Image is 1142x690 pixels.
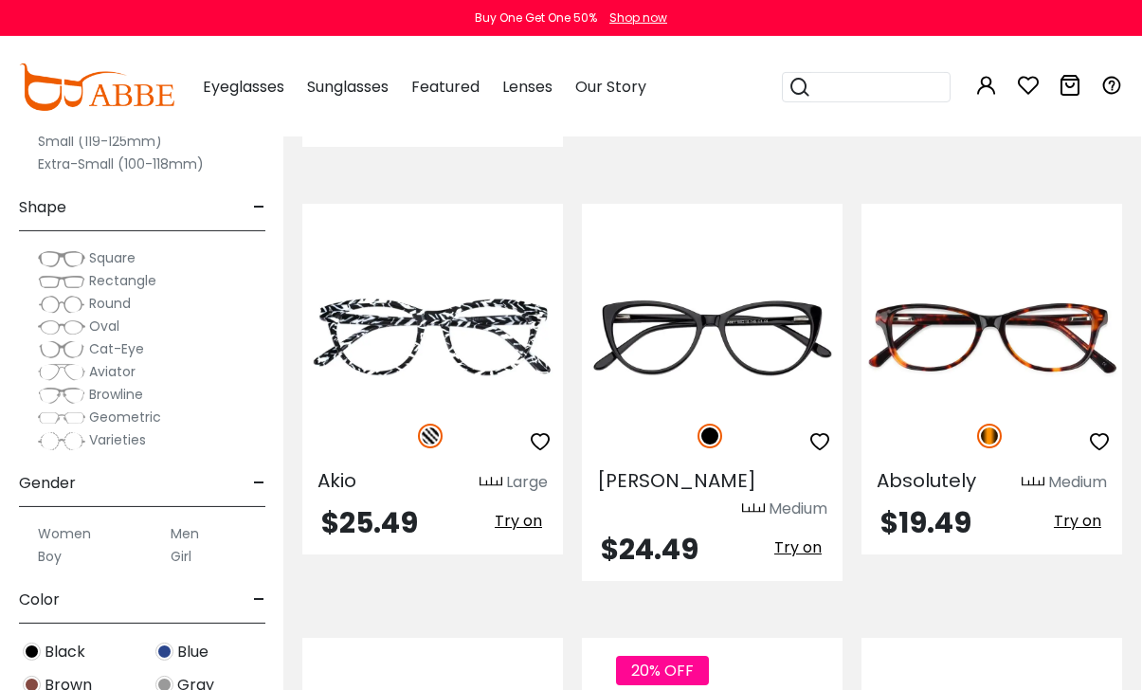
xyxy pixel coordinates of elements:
[769,536,827,560] button: Try on
[1054,510,1101,532] span: Try on
[38,318,85,336] img: Oval.png
[742,502,765,517] img: size ruler
[880,502,971,543] span: $19.49
[698,424,722,448] img: Black
[769,498,827,520] div: Medium
[317,467,356,494] span: Akio
[321,502,418,543] span: $25.49
[1022,476,1044,490] img: size ruler
[601,529,698,570] span: $24.49
[253,185,265,230] span: -
[177,641,208,663] span: Blue
[38,153,204,175] label: Extra-Small (100-118mm)
[89,339,144,358] span: Cat-Eye
[45,641,85,663] span: Black
[506,471,548,494] div: Large
[600,9,667,26] a: Shop now
[38,431,85,451] img: Varieties.png
[38,340,85,359] img: Cat-Eye.png
[418,424,443,448] img: Pattern
[302,272,563,402] img: Pattern Akio - Acetate ,Universal Bridge Fit
[575,76,646,98] span: Our Story
[23,643,41,661] img: Black
[89,294,131,313] span: Round
[89,408,161,427] span: Geometric
[38,522,91,545] label: Women
[38,363,85,382] img: Aviator.png
[38,295,85,314] img: Round.png
[203,76,284,98] span: Eyeglasses
[774,536,822,558] span: Try on
[89,271,156,290] span: Rectangle
[171,522,199,545] label: Men
[89,385,143,404] span: Browline
[89,317,119,336] span: Oval
[19,461,76,506] span: Gender
[19,577,60,623] span: Color
[495,510,542,532] span: Try on
[89,248,136,267] span: Square
[307,76,389,98] span: Sunglasses
[616,656,709,685] span: 20% OFF
[19,64,174,111] img: abbeglasses.com
[977,424,1002,448] img: Tortoise
[38,272,85,291] img: Rectangle.png
[38,545,62,568] label: Boy
[253,461,265,506] span: -
[1048,471,1107,494] div: Medium
[253,577,265,623] span: -
[489,509,548,534] button: Try on
[38,130,162,153] label: Small (119-125mm)
[861,272,1122,402] img: Tortoise Absolutely - TR ,Universal Bridge Fit
[480,476,502,490] img: size ruler
[609,9,667,27] div: Shop now
[155,643,173,661] img: Blue
[475,9,597,27] div: Buy One Get One 50%
[582,272,843,402] img: Black Traci - Acetate ,Universal Bridge Fit
[411,76,480,98] span: Featured
[171,545,191,568] label: Girl
[597,467,756,494] span: [PERSON_NAME]
[38,409,85,427] img: Geometric.png
[38,386,85,405] img: Browline.png
[502,76,553,98] span: Lenses
[1048,509,1107,534] button: Try on
[89,430,146,449] span: Varieties
[19,185,66,230] span: Shape
[38,249,85,268] img: Square.png
[89,362,136,381] span: Aviator
[877,467,976,494] span: Absolutely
